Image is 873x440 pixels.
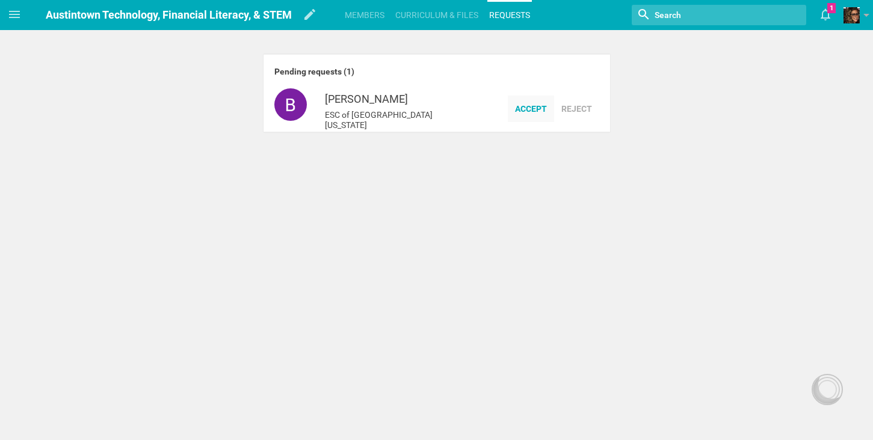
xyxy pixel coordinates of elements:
div: Pending requests ( 1 ) [264,55,610,78]
a: Curriculum & files [393,2,480,28]
div: Reject [554,96,599,122]
div: Accept [508,96,554,122]
span: Austintown Technology, Financial Literacy, & STEM [46,8,292,21]
a: [PERSON_NAME] [325,92,408,106]
span: ESC of [GEOGRAPHIC_DATA][US_STATE] [325,110,433,130]
a: Requests [487,2,532,28]
input: Search [653,7,757,23]
a: Members [343,2,386,28]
